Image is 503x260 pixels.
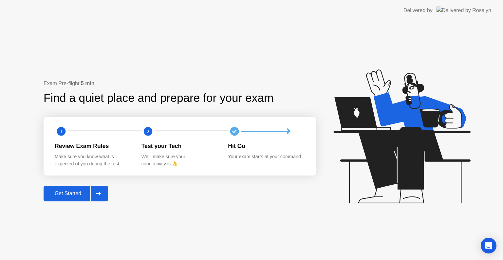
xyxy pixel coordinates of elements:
[55,153,131,167] div: Make sure you know what is expected of you during the test.
[147,128,149,135] text: 2
[44,80,316,87] div: Exam Pre-flight:
[481,238,496,253] div: Open Intercom Messenger
[46,191,90,196] div: Get Started
[141,153,218,167] div: We’ll make sure your connectivity is 👌
[437,7,491,14] img: Delivered by Rosalyn
[55,142,131,150] div: Review Exam Rules
[403,7,433,14] div: Delivered by
[44,89,274,107] div: Find a quiet place and prepare for your exam
[228,142,304,150] div: Hit Go
[60,128,63,135] text: 1
[81,81,95,86] b: 5 min
[228,153,304,160] div: Your exam starts at your command
[44,186,108,201] button: Get Started
[141,142,218,150] div: Test your Tech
